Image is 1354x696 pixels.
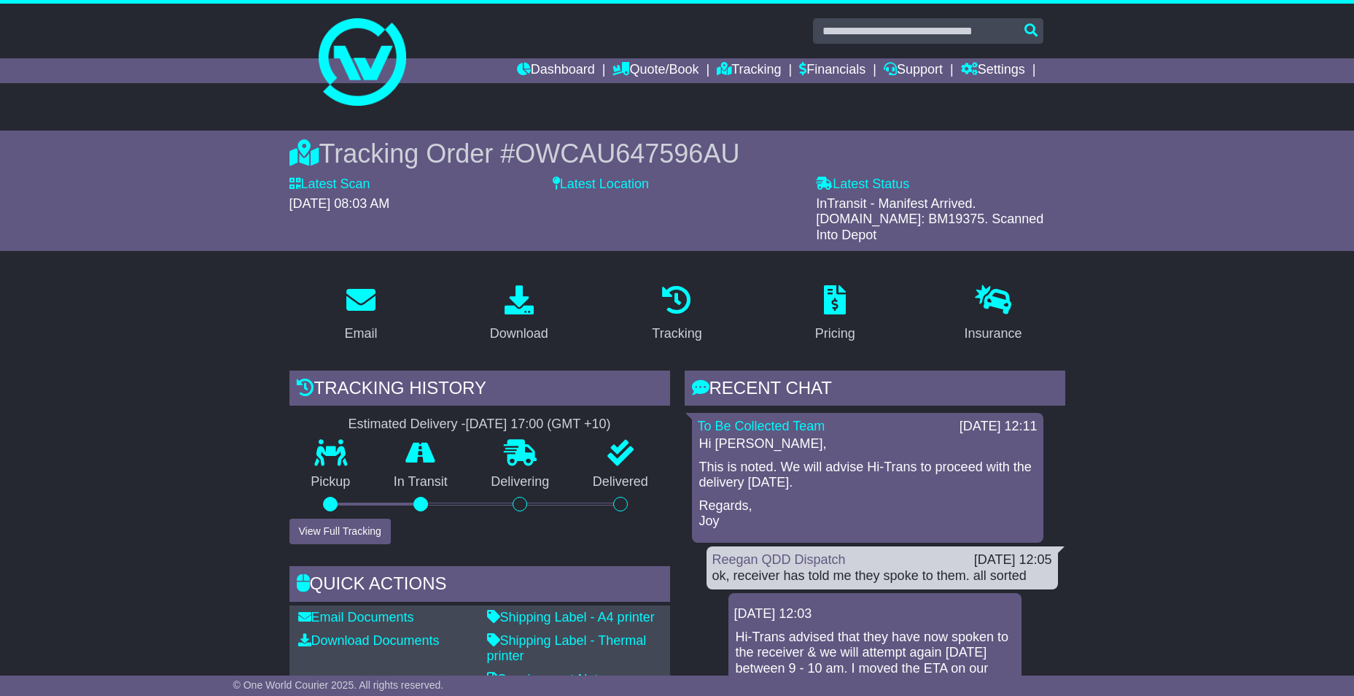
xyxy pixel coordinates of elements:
[712,568,1052,584] div: ok, receiver has told me they spoke to them. all sorted
[974,552,1052,568] div: [DATE] 12:05
[699,436,1036,452] p: Hi [PERSON_NAME],
[685,371,1065,410] div: RECENT CHAT
[806,280,865,349] a: Pricing
[289,196,390,211] span: [DATE] 08:03 AM
[487,672,606,687] a: Consignment Note
[289,417,670,433] div: Estimated Delivery -
[344,324,377,344] div: Email
[298,633,440,648] a: Download Documents
[698,419,825,433] a: To Be Collected Team
[517,58,595,83] a: Dashboard
[815,324,855,344] div: Pricing
[734,606,1016,622] div: [DATE] 12:03
[884,58,943,83] a: Support
[487,610,655,625] a: Shipping Label - A4 printer
[699,498,1036,530] p: Regards, Joy
[466,417,611,433] div: [DATE] 17:00 (GMT +10)
[335,280,386,349] a: Email
[642,280,711,349] a: Tracking
[480,280,558,349] a: Download
[717,58,781,83] a: Tracking
[612,58,699,83] a: Quote/Book
[652,324,701,344] div: Tracking
[816,177,909,193] label: Latest Status
[298,610,414,625] a: Email Documents
[960,419,1038,435] div: [DATE] 12:11
[816,196,1043,242] span: InTransit - Manifest Arrived. [DOMAIN_NAME]: BM19375. Scanned Into Depot
[490,324,548,344] div: Download
[955,280,1032,349] a: Insurance
[699,460,1036,491] p: This is noted. We will advise Hi-Trans to proceed with the delivery [DATE].
[289,138,1065,169] div: Tracking Order #
[553,177,649,193] label: Latest Location
[372,474,470,490] p: In Transit
[289,566,670,606] div: Quick Actions
[289,177,370,193] label: Latest Scan
[961,58,1025,83] a: Settings
[233,679,444,691] span: © One World Courier 2025. All rights reserved.
[799,58,865,83] a: Financials
[571,474,670,490] p: Delivered
[289,519,391,544] button: View Full Tracking
[289,474,373,490] p: Pickup
[965,324,1022,344] div: Insurance
[289,371,670,410] div: Tracking history
[712,552,846,567] a: Reegan QDD Dispatch
[470,474,572,490] p: Delivering
[487,633,647,664] a: Shipping Label - Thermal printer
[515,139,739,169] span: OWCAU647596AU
